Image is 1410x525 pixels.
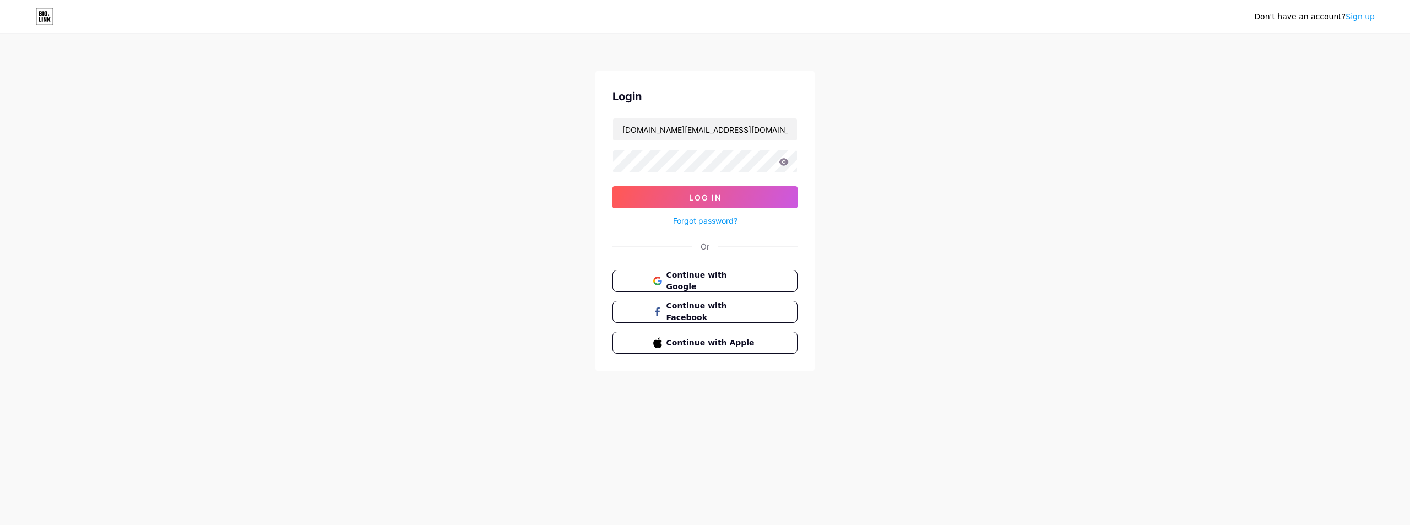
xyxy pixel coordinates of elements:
[689,193,722,202] span: Log In
[612,88,798,105] div: Login
[613,118,797,140] input: Username
[1254,11,1375,23] div: Don't have an account?
[612,301,798,323] button: Continue with Facebook
[666,269,757,293] span: Continue with Google
[673,215,737,226] a: Forgot password?
[612,186,798,208] button: Log In
[612,332,798,354] button: Continue with Apple
[666,337,757,349] span: Continue with Apple
[666,300,757,323] span: Continue with Facebook
[612,270,798,292] button: Continue with Google
[1346,12,1375,21] a: Sign up
[701,241,709,252] div: Or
